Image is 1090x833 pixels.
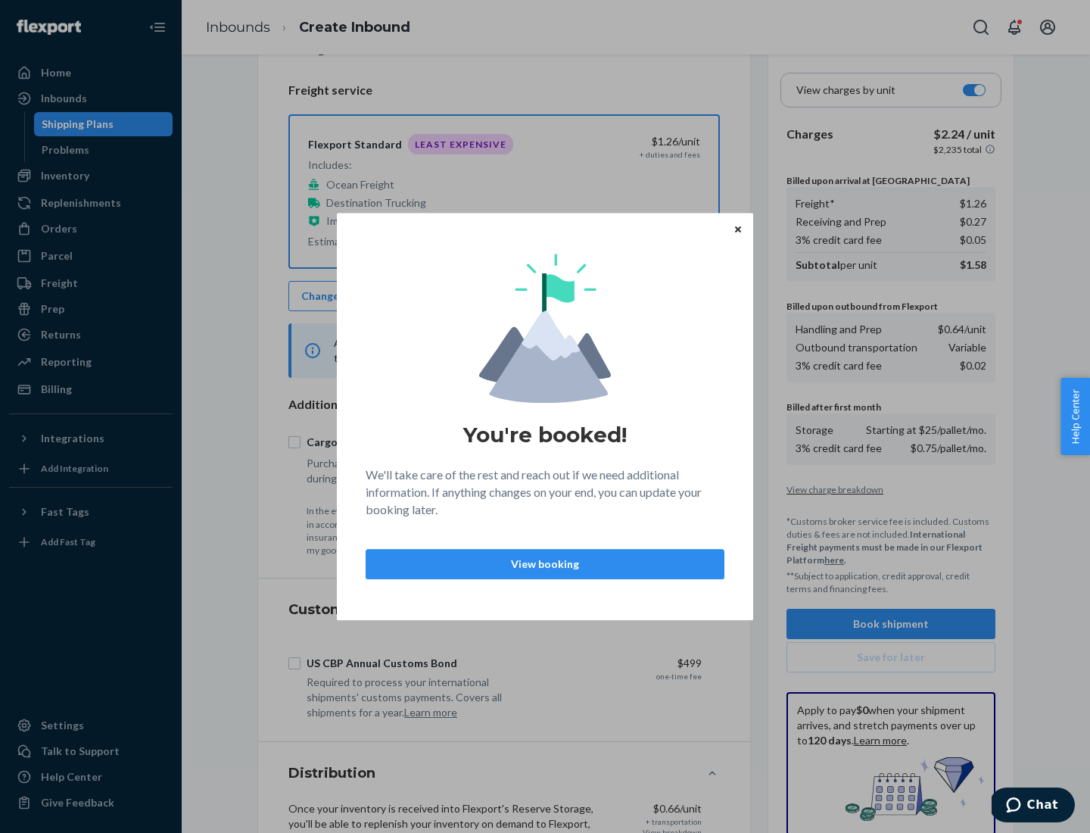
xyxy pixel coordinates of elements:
button: Close [730,220,746,237]
p: View booking [378,557,712,572]
button: View booking [366,549,724,579]
img: svg+xml,%3Csvg%20viewBox%3D%220%200%20174%20197%22%20fill%3D%22none%22%20xmlns%3D%22http%3A%2F%2F... [479,254,611,403]
h1: You're booked! [463,421,627,448]
p: We'll take care of the rest and reach out if we need additional information. If anything changes ... [366,466,724,519]
span: Chat [36,11,67,24]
